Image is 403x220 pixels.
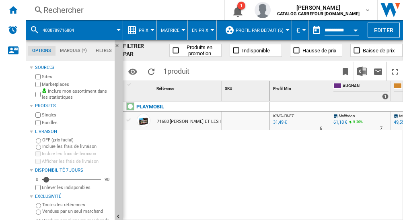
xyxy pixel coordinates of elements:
input: Afficher les frais de livraison [35,185,41,190]
span: Profil par défaut (6) [236,28,284,33]
div: 90 [103,176,111,183]
div: Exclusivité [35,193,111,200]
button: Editer [368,23,400,37]
div: AUCHAN 1 offers sold by AUCHAN [332,81,390,101]
span: 0.38 [353,120,360,124]
input: Bundles [35,120,41,125]
button: Prix [139,20,152,40]
div: Sort None [137,81,153,93]
div: 61,18 € [332,118,347,127]
div: 1 [237,2,245,10]
label: Singles [42,112,111,118]
div: Sort None [223,81,269,93]
span: Indisponible [242,48,270,54]
input: Afficher les frais de livraison [35,159,41,164]
div: Mise à jour : mercredi 3 septembre 2025 03:25 [272,118,287,127]
div: Délai de livraison : 6 jours [320,125,322,133]
input: Marketplaces [35,82,41,87]
b: CATALOG CARREFOUR [DOMAIN_NAME] [277,11,360,17]
label: OFF (prix facial) [42,137,111,143]
input: Sites [35,74,41,79]
input: Toutes les références [36,203,41,208]
label: Marketplaces [42,81,111,87]
input: Inclure les frais de livraison [35,151,41,156]
div: 61,18 € [333,120,347,125]
button: Produits en promotion [169,44,222,57]
span: Profil Min [273,86,291,91]
span: [PERSON_NAME] [277,4,360,12]
button: Hausse de prix [290,44,342,57]
span: Multishop [339,114,355,118]
div: Référence Sort None [155,81,221,93]
div: Délai de livraison : 7 jours [380,125,382,133]
button: Recharger [143,62,159,81]
md-tab-item: Marques (*) [56,46,91,56]
div: Prix [127,20,152,40]
div: Sort None [155,81,221,93]
button: Profil par défaut (6) [236,20,288,40]
label: Bundles [42,120,111,126]
button: Matrice [161,20,183,40]
div: Cliquez pour filtrer sur cette marque [136,102,164,112]
span: Produits en promotion [182,44,217,56]
button: Envoyer ce rapport par email [370,62,386,81]
button: En Prix [192,20,212,40]
input: OFF (prix facial) [36,138,41,143]
input: Singles [35,112,41,118]
img: profile.jpg [255,2,271,18]
div: Livraison [35,129,111,135]
input: Inclure les frais de livraison [36,145,41,150]
span: SKU [225,86,232,91]
div: FILTRER PAR [123,42,161,58]
input: Inclure mon assortiment dans les statistiques [35,89,41,100]
div: 4008789716804 [30,20,119,40]
div: Disponibilité 7 Jours [35,167,111,174]
button: Baisse de prix [350,44,403,57]
button: Options [125,64,141,79]
div: 71680 [PERSON_NAME] ET LES IRREDUCTIBLES GAULOIS [157,112,271,131]
div: Sort None [271,81,330,93]
span: produit [167,67,189,75]
i: % [352,118,357,128]
img: mysite-bg-18x18.png [42,88,47,93]
button: Plein écran [387,62,403,81]
label: Inclure les frais de livraison [42,143,111,149]
button: 4008789716804 [43,20,82,40]
label: Toutes les références [42,202,111,208]
button: € [296,20,304,40]
span: Baisse de prix [363,48,395,54]
button: Open calendar [348,22,363,36]
label: Vendues par un seul marchand [42,208,111,214]
md-slider: Disponibilité [42,176,101,184]
div: Profil par défaut (6) [225,20,288,40]
button: md-calendar [308,22,325,38]
button: Créer un favoris [337,62,354,81]
button: Indisponible [230,44,282,57]
span: En Prix [192,28,208,33]
span: Hausse de prix [302,48,336,54]
span: 1 [159,62,193,79]
label: Inclure mon assortiment dans les statistiques [42,88,111,101]
div: 0 [34,176,40,183]
label: Inclure les frais de livraison [42,151,111,157]
label: Enlever les indisponibles [42,185,111,191]
img: alerts-logo.svg [8,25,18,35]
md-tab-item: Filtres [91,46,116,56]
span: Référence [156,86,174,91]
md-menu: Currency [292,20,308,40]
div: Produits [35,103,111,109]
div: Sources [35,64,111,71]
div: 1 offers sold by AUCHAN [382,93,389,100]
span: € [296,26,300,35]
md-tab-item: Options [28,46,56,56]
label: Afficher les frais de livraison [42,158,111,164]
img: excel-24x24.png [357,66,367,76]
div: SKU Sort None [223,81,269,93]
span: Matrice [161,28,179,33]
div: Rechercher [43,4,204,16]
span: AUCHAN [343,83,389,90]
button: Masquer [115,40,124,55]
